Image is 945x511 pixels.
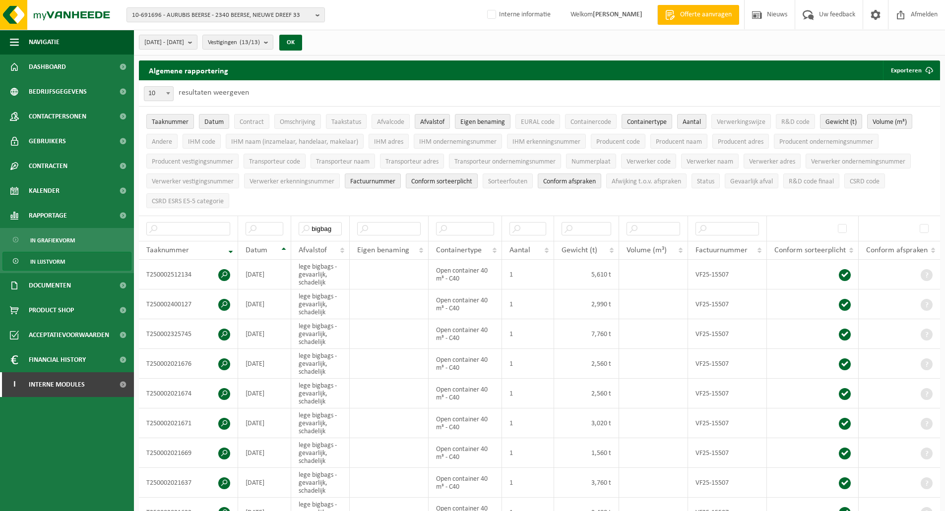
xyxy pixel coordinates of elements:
button: CSRD ESRS E5-5 categorieCSRD ESRS E5-5 categorie: Activate to sort [146,193,229,208]
span: I [10,372,19,397]
button: EURAL codeEURAL code: Activate to sort [515,114,560,129]
button: CSRD codeCSRD code: Activate to sort [844,173,885,188]
td: Open container 40 m³ - C40 [429,289,502,319]
td: 2,560 t [554,379,619,408]
span: Vestigingen [208,35,260,50]
td: Open container 40 m³ - C40 [429,260,502,289]
button: FactuurnummerFactuurnummer: Activate to sort [345,173,401,188]
span: Documenten [29,273,71,298]
button: Producent ondernemingsnummerProducent ondernemingsnummer: Activate to sort [774,134,879,149]
button: Vestigingen(13/13) [202,35,273,50]
span: Eigen benaming [460,118,505,126]
span: Omschrijving [280,118,315,126]
td: VF25-15507 [688,379,767,408]
span: Gewicht (t) [825,118,857,126]
span: Acceptatievoorwaarden [29,323,109,347]
span: Eigen benaming [357,246,409,254]
td: T250002325745 [139,319,238,349]
td: Open container 40 m³ - C40 [429,379,502,408]
button: Producent vestigingsnummerProducent vestigingsnummer: Activate to sort [146,154,239,169]
button: SorteerfoutenSorteerfouten: Activate to sort [483,173,533,188]
td: lege bigbags - gevaarlijk, schadelijk [291,260,350,289]
span: Containertype [627,118,667,126]
td: VF25-15507 [688,408,767,438]
td: lege bigbags - gevaarlijk, schadelijk [291,468,350,498]
td: [DATE] [238,289,291,319]
button: Gewicht (t)Gewicht (t): Activate to sort [820,114,862,129]
span: Taaknummer [152,118,189,126]
span: 10 [144,86,174,101]
span: [DATE] - [DATE] [144,35,184,50]
td: VF25-15507 [688,319,767,349]
button: AfvalcodeAfvalcode: Activate to sort [372,114,410,129]
td: Open container 40 m³ - C40 [429,408,502,438]
button: Transporteur ondernemingsnummerTransporteur ondernemingsnummer : Activate to sort [449,154,561,169]
span: Verwerker ondernemingsnummer [811,158,905,166]
button: Gevaarlijk afval : Activate to sort [725,173,778,188]
span: Volume (m³) [873,118,907,126]
td: [DATE] [238,468,291,498]
span: Verwerker erkenningsnummer [250,178,334,185]
span: In grafiekvorm [30,231,75,250]
td: 1 [502,408,554,438]
td: 1 [502,438,554,468]
td: T250002400127 [139,289,238,319]
span: Containercode [570,118,611,126]
td: lege bigbags - gevaarlijk, schadelijk [291,319,350,349]
span: Aantal [683,118,701,126]
td: 1 [502,289,554,319]
button: Producent codeProducent code: Activate to sort [591,134,645,149]
span: Producent ondernemingsnummer [779,138,873,146]
button: ContainertypeContainertype: Activate to sort [622,114,672,129]
span: Conform afspraken [543,178,596,185]
span: IHM erkenningsnummer [512,138,580,146]
td: T250002021674 [139,379,238,408]
span: Afvalstof [420,118,444,126]
span: Producent code [596,138,640,146]
td: 1 [502,349,554,379]
button: OK [279,35,302,51]
span: Verwerker adres [749,158,795,166]
button: R&D code finaalR&amp;D code finaal: Activate to sort [783,173,839,188]
label: Interne informatie [485,7,551,22]
button: Verwerker erkenningsnummerVerwerker erkenningsnummer: Activate to sort [244,173,340,188]
span: Conform sorteerplicht [411,178,472,185]
td: lege bigbags - gevaarlijk, schadelijk [291,289,350,319]
span: Bedrijfsgegevens [29,79,87,104]
span: Offerte aanvragen [678,10,734,20]
td: T250002021637 [139,468,238,498]
button: IHM codeIHM code: Activate to sort [183,134,221,149]
span: Conform afspraken [866,246,928,254]
span: 10 [144,87,173,101]
count: (13/13) [240,39,260,46]
button: OmschrijvingOmschrijving: Activate to sort [274,114,321,129]
span: Product Shop [29,298,74,323]
span: Afvalcode [377,118,404,126]
button: Verwerker codeVerwerker code: Activate to sort [621,154,676,169]
td: T250002021669 [139,438,238,468]
td: 1 [502,468,554,498]
span: Nummerplaat [571,158,611,166]
button: Producent naamProducent naam: Activate to sort [650,134,707,149]
span: In lijstvorm [30,252,65,271]
span: Gewicht (t) [562,246,597,254]
td: Open container 40 m³ - C40 [429,319,502,349]
span: Verwerker naam [687,158,733,166]
button: AfvalstofAfvalstof: Activate to sort [415,114,450,129]
span: Verwerker vestigingsnummer [152,178,234,185]
span: Financial History [29,347,86,372]
td: 3,760 t [554,468,619,498]
td: 2,990 t [554,289,619,319]
span: CSRD ESRS E5-5 categorie [152,198,224,205]
span: Contract [240,118,264,126]
button: Verwerker naamVerwerker naam: Activate to sort [681,154,739,169]
a: In grafiekvorm [2,230,131,249]
span: EURAL code [521,118,555,126]
span: Factuurnummer [350,178,395,185]
td: 1 [502,319,554,349]
td: 1 [502,379,554,408]
button: VerwerkingswijzeVerwerkingswijze: Activate to sort [711,114,771,129]
td: 3,020 t [554,408,619,438]
td: T250002021676 [139,349,238,379]
span: 10-691696 - AURUBIS BEERSE - 2340 BEERSE, NIEUWE DREEF 33 [132,8,312,23]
